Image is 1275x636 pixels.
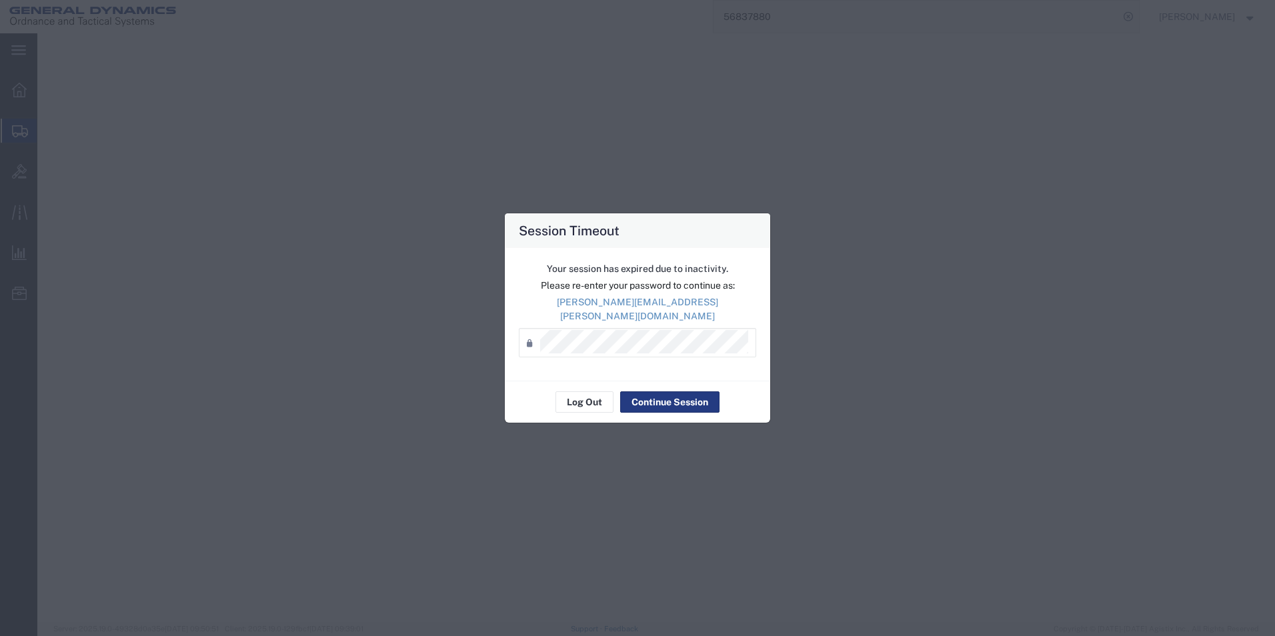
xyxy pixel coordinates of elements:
[519,262,756,276] p: Your session has expired due to inactivity.
[519,295,756,323] p: [PERSON_NAME][EMAIL_ADDRESS][PERSON_NAME][DOMAIN_NAME]
[519,221,619,240] h4: Session Timeout
[620,391,720,413] button: Continue Session
[555,391,613,413] button: Log Out
[519,279,756,293] p: Please re-enter your password to continue as:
